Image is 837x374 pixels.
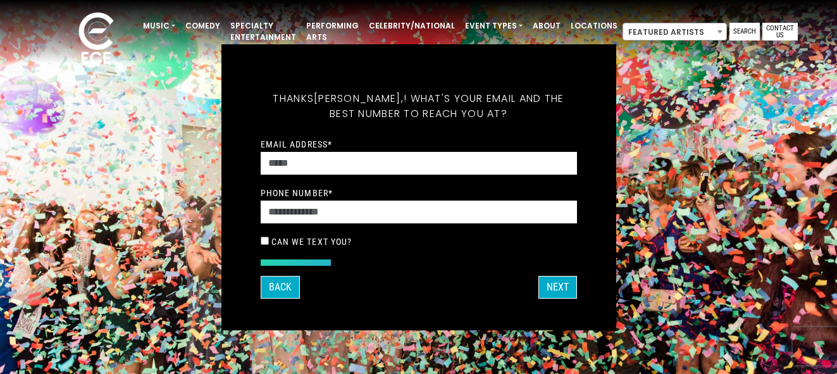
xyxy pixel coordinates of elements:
[623,23,726,41] span: Featured Artists
[364,15,460,37] a: Celebrity/National
[301,15,364,48] a: Performing Arts
[261,187,333,199] label: Phone Number
[566,15,623,37] a: Locations
[225,15,301,48] a: Specialty Entertainment
[65,9,128,70] img: ece_new_logo_whitev2-1.png
[180,15,225,37] a: Comedy
[261,276,300,299] button: Back
[762,23,798,41] a: Contact Us
[261,139,333,150] label: Email Address
[623,23,727,41] span: Featured Artists
[261,76,577,137] h5: Thanks ! What's your email and the best number to reach you at?
[528,15,566,37] a: About
[138,15,180,37] a: Music
[538,276,577,299] button: Next
[460,15,528,37] a: Event Types
[729,23,760,41] a: Search
[271,236,352,247] label: Can we text you?
[314,91,404,106] span: [PERSON_NAME],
